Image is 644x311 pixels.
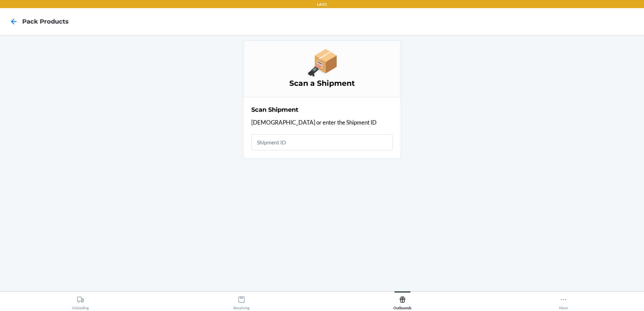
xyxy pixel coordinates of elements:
[251,105,298,114] h2: Scan Shipment
[251,134,393,150] input: Shipment ID
[72,293,89,310] div: Unloading
[251,78,393,89] h3: Scan a Shipment
[559,293,568,310] div: More
[322,291,483,310] button: Outbounds
[483,291,644,310] button: More
[161,291,322,310] button: Receiving
[317,1,327,7] p: LAX1
[233,293,250,310] div: Receiving
[22,17,69,26] h4: Pack Products
[393,293,412,310] div: Outbounds
[251,118,393,127] p: [DEMOGRAPHIC_DATA] or enter the Shipment ID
